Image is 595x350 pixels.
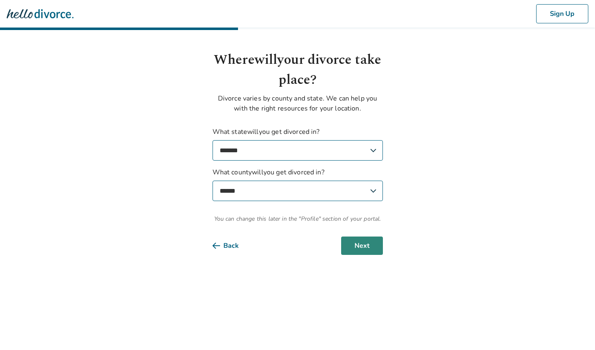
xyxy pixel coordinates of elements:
[213,93,383,113] p: Divorce varies by county and state. We can help you with the right resources for your location.
[7,5,73,22] img: Hello Divorce Logo
[213,181,383,201] select: What countywillyou get divorced in?
[536,4,588,23] button: Sign Up
[341,237,383,255] button: Next
[213,237,252,255] button: Back
[213,167,383,201] label: What county will you get divorced in?
[213,214,383,223] span: You can change this later in the "Profile" section of your portal.
[213,140,383,161] select: What statewillyou get divorced in?
[553,310,595,350] iframe: Chat Widget
[213,50,383,90] h1: Where will your divorce take place?
[213,127,383,161] label: What state will you get divorced in?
